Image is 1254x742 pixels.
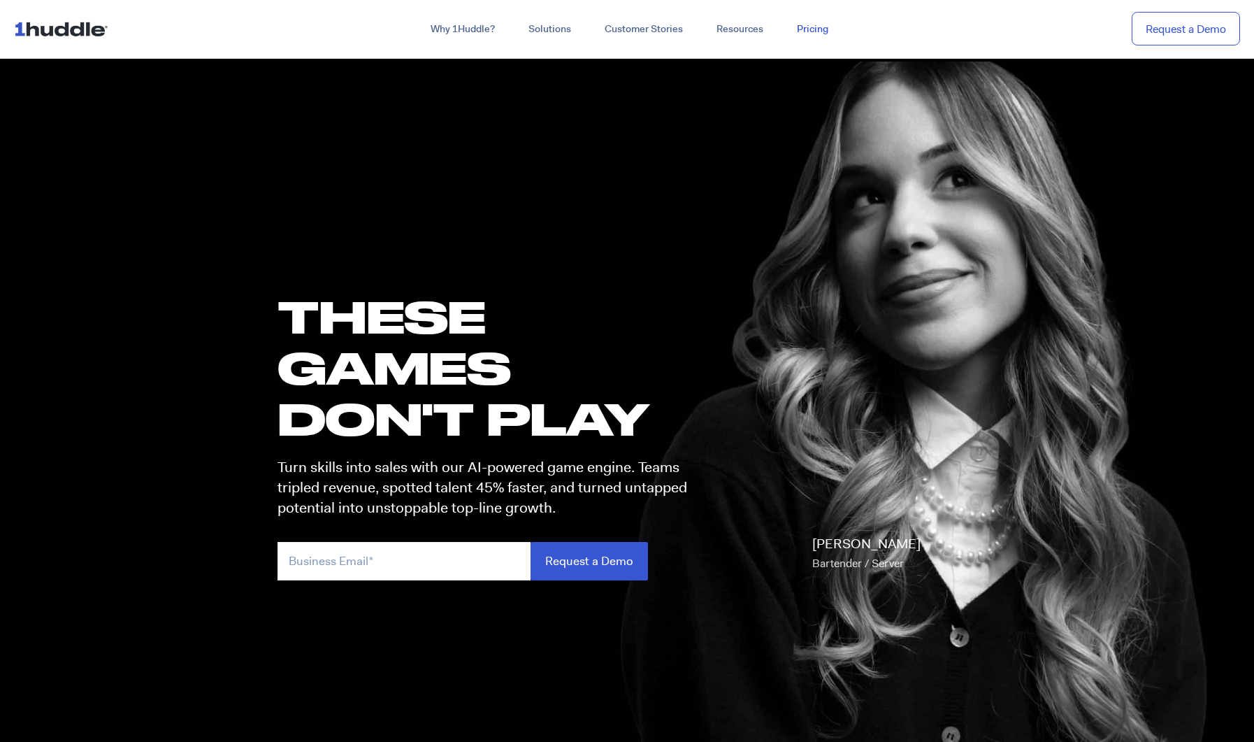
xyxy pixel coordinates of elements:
[14,15,114,42] img: ...
[700,17,780,42] a: Resources
[278,291,700,445] h1: these GAMES DON'T PLAY
[278,457,700,519] p: Turn skills into sales with our AI-powered game engine. Teams tripled revenue, spotted talent 45%...
[414,17,512,42] a: Why 1Huddle?
[512,17,588,42] a: Solutions
[812,556,904,571] span: Bartender / Server
[812,534,921,573] p: [PERSON_NAME]
[780,17,845,42] a: Pricing
[588,17,700,42] a: Customer Stories
[531,542,648,580] input: Request a Demo
[278,542,531,580] input: Business Email*
[1132,12,1240,46] a: Request a Demo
